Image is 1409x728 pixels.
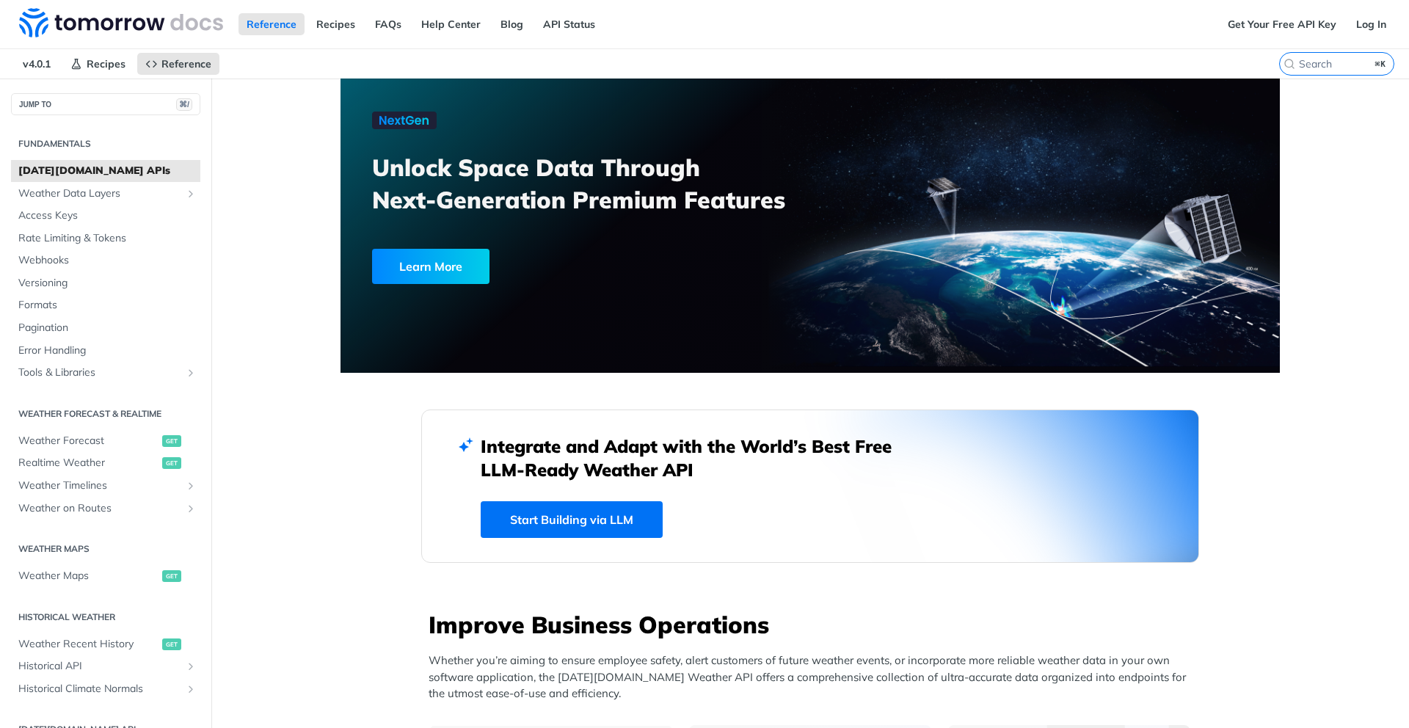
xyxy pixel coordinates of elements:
a: Historical Climate NormalsShow subpages for Historical Climate Normals [11,678,200,700]
span: Tools & Libraries [18,365,181,380]
h2: Fundamentals [11,137,200,150]
a: Weather Forecastget [11,430,200,452]
span: Error Handling [18,343,197,358]
span: Historical Climate Normals [18,682,181,696]
a: Tools & LibrariesShow subpages for Tools & Libraries [11,362,200,384]
button: Show subpages for Historical Climate Normals [185,683,197,695]
span: Weather Maps [18,569,159,583]
span: get [162,435,181,447]
a: Blog [492,13,531,35]
span: ⌘/ [176,98,192,111]
span: v4.0.1 [15,53,59,75]
span: Formats [18,298,197,313]
button: Show subpages for Weather Data Layers [185,188,197,200]
h2: Weather Maps [11,542,200,556]
span: Realtime Weather [18,456,159,470]
a: Log In [1348,13,1394,35]
a: Weather TimelinesShow subpages for Weather Timelines [11,475,200,497]
span: get [162,570,181,582]
a: Formats [11,294,200,316]
span: Reference [161,57,211,70]
a: Pagination [11,317,200,339]
h3: Improve Business Operations [429,608,1199,641]
a: Realtime Weatherget [11,452,200,474]
a: Versioning [11,272,200,294]
a: Weather on RoutesShow subpages for Weather on Routes [11,498,200,520]
h3: Unlock Space Data Through Next-Generation Premium Features [372,151,826,216]
span: Weather Forecast [18,434,159,448]
a: Error Handling [11,340,200,362]
button: Show subpages for Weather on Routes [185,503,197,514]
span: get [162,638,181,650]
kbd: ⌘K [1372,57,1390,71]
a: API Status [535,13,603,35]
a: Rate Limiting & Tokens [11,227,200,250]
span: Recipes [87,57,125,70]
a: [DATE][DOMAIN_NAME] APIs [11,160,200,182]
a: Historical APIShow subpages for Historical API [11,655,200,677]
button: JUMP TO⌘/ [11,93,200,115]
span: Weather Recent History [18,637,159,652]
p: Whether you’re aiming to ensure employee safety, alert customers of future weather events, or inc... [429,652,1199,702]
span: get [162,457,181,469]
button: Show subpages for Historical API [185,660,197,672]
a: Access Keys [11,205,200,227]
a: Get Your Free API Key [1220,13,1344,35]
a: Recipes [308,13,363,35]
a: FAQs [367,13,409,35]
a: Reference [239,13,305,35]
span: Rate Limiting & Tokens [18,231,197,246]
a: Webhooks [11,250,200,272]
span: Access Keys [18,208,197,223]
a: Reference [137,53,219,75]
span: Historical API [18,659,181,674]
span: Versioning [18,276,197,291]
h2: Historical Weather [11,611,200,624]
h2: Weather Forecast & realtime [11,407,200,421]
a: Help Center [413,13,489,35]
span: Webhooks [18,253,197,268]
span: [DATE][DOMAIN_NAME] APIs [18,164,197,178]
img: NextGen [372,112,437,129]
span: Weather Timelines [18,478,181,493]
span: Pagination [18,321,197,335]
h2: Integrate and Adapt with the World’s Best Free LLM-Ready Weather API [481,434,914,481]
svg: Search [1284,58,1295,70]
span: Weather Data Layers [18,186,181,201]
img: Tomorrow.io Weather API Docs [19,8,223,37]
a: Weather Recent Historyget [11,633,200,655]
div: Learn More [372,249,489,284]
a: Weather Mapsget [11,565,200,587]
a: Start Building via LLM [481,501,663,538]
button: Show subpages for Tools & Libraries [185,367,197,379]
a: Recipes [62,53,134,75]
span: Weather on Routes [18,501,181,516]
button: Show subpages for Weather Timelines [185,480,197,492]
a: Weather Data LayersShow subpages for Weather Data Layers [11,183,200,205]
a: Learn More [372,249,735,284]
